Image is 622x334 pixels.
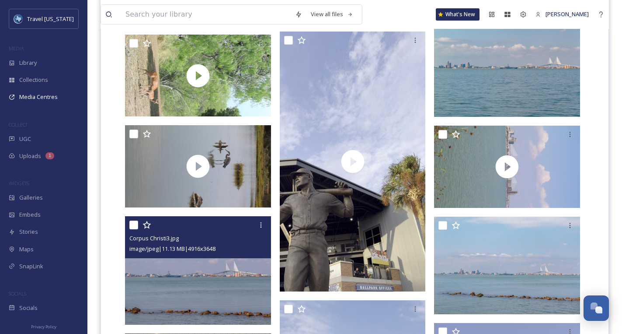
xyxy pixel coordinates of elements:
[434,126,580,208] img: thumbnail
[280,32,426,292] img: thumbnail
[125,35,271,117] img: thumbnail
[31,324,56,330] span: Privacy Policy
[434,217,580,314] img: Corpus Christi2.jpg
[19,152,41,160] span: Uploads
[125,125,271,207] img: thumbnail
[19,211,41,219] span: Embeds
[31,321,56,331] a: Privacy Policy
[125,216,271,325] img: Corpus Christi3.jpg
[121,5,291,24] input: Search your library
[129,234,179,242] span: Corpus Christi3.jpg
[546,10,589,18] span: [PERSON_NAME]
[584,295,609,321] button: Open Chat
[19,245,34,253] span: Maps
[9,290,26,297] span: SOCIALS
[19,135,31,143] span: UGC
[19,93,58,101] span: Media Centres
[19,304,38,312] span: Socials
[27,15,74,23] span: Travel [US_STATE]
[14,14,23,23] img: images%20%281%29.jpeg
[436,8,480,21] a: What's New
[9,121,28,128] span: COLLECT
[45,152,54,159] div: 1
[129,245,215,253] span: image/jpeg | 11.13 MB | 4916 x 3648
[19,59,37,67] span: Library
[9,45,24,52] span: MEDIA
[19,262,43,271] span: SnapLink
[19,193,43,202] span: Galleries
[531,6,593,23] a: [PERSON_NAME]
[9,180,29,186] span: WIDGETS
[306,6,358,23] a: View all files
[19,228,38,236] span: Stories
[19,76,48,84] span: Collections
